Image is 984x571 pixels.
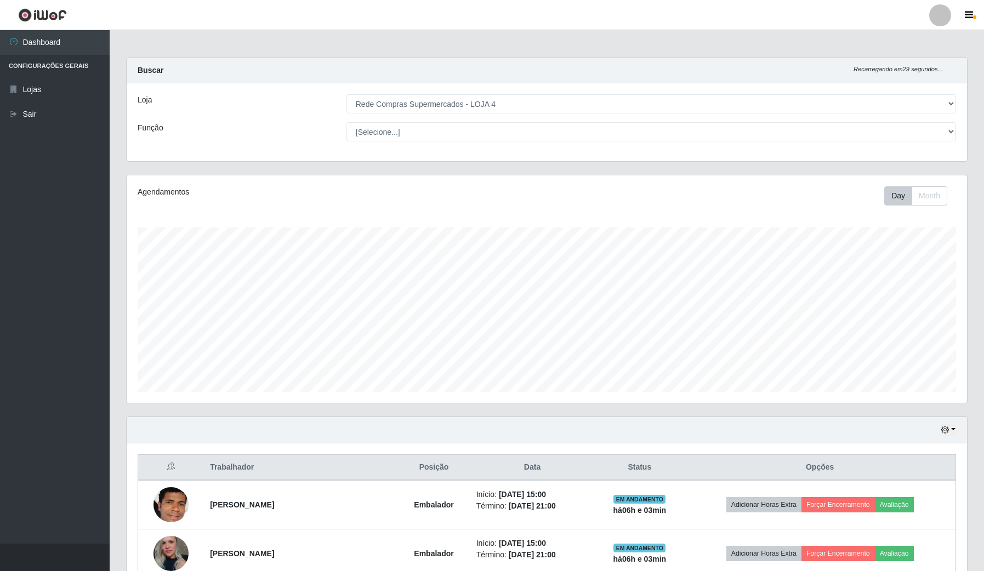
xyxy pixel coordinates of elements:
img: CoreUI Logo [18,8,67,22]
th: Data [470,455,595,481]
strong: [PERSON_NAME] [210,549,274,558]
strong: há 06 h e 03 min [613,555,667,563]
time: [DATE] 21:00 [509,550,556,559]
time: [DATE] 15:00 [499,539,546,547]
th: Status [595,455,684,481]
div: First group [884,186,947,205]
strong: Embalador [414,549,453,558]
li: Início: [476,538,589,549]
strong: Buscar [138,66,163,75]
button: Day [884,186,912,205]
strong: há 06 h e 03 min [613,506,667,515]
div: Toolbar with button groups [884,186,956,205]
time: [DATE] 15:00 [499,490,546,499]
th: Posição [398,455,469,481]
button: Adicionar Horas Extra [726,497,801,512]
button: Adicionar Horas Extra [726,546,801,561]
strong: Embalador [414,500,453,509]
th: Opções [684,455,955,481]
span: EM ANDAMENTO [613,495,666,504]
li: Término: [476,500,589,512]
img: 1709861924003.jpeg [153,480,189,530]
button: Avaliação [875,497,914,512]
button: Forçar Encerramento [801,497,875,512]
span: EM ANDAMENTO [613,544,666,552]
th: Trabalhador [203,455,398,481]
div: Agendamentos [138,186,469,198]
label: Loja [138,94,152,106]
li: Término: [476,549,589,561]
button: Avaliação [875,546,914,561]
time: [DATE] 21:00 [509,501,556,510]
strong: [PERSON_NAME] [210,500,274,509]
label: Função [138,122,163,134]
button: Forçar Encerramento [801,546,875,561]
i: Recarregando em 29 segundos... [854,66,943,72]
li: Início: [476,489,589,500]
button: Month [912,186,947,205]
